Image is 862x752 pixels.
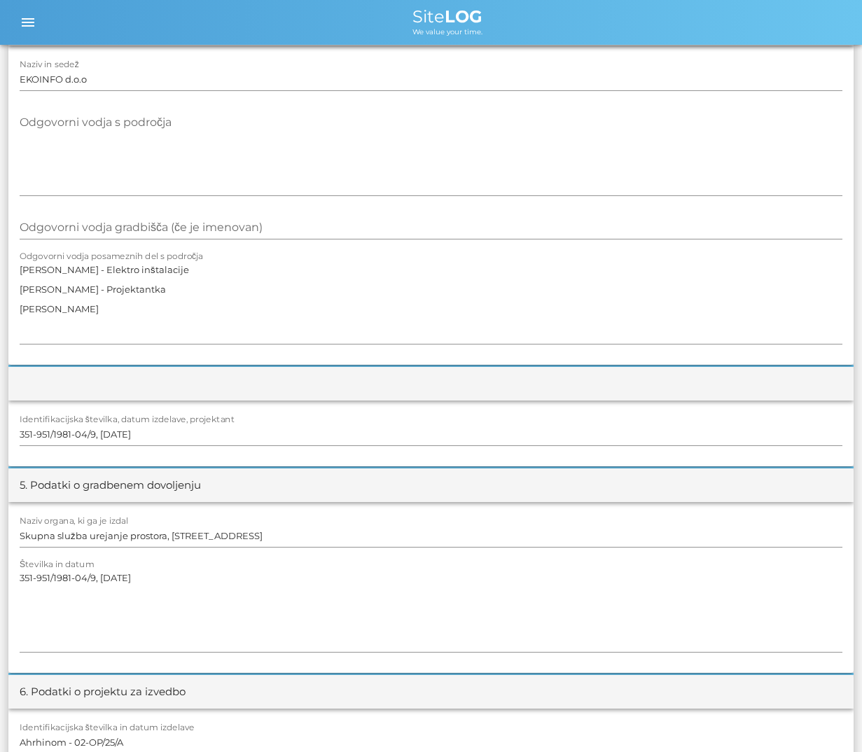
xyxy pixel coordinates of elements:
[412,6,482,27] span: Site
[412,27,482,36] span: We value your time.
[20,478,201,494] div: 5. Podatki o gradbenem dovoljenju
[662,601,862,752] div: Pripomoček za klepet
[20,516,128,527] label: Naziv organa, ki ga je izdal
[20,60,79,70] label: Naziv in sedež
[20,415,235,425] label: Identifikacijska številka, datum izdelave, projektant
[20,559,94,570] label: Številka in datum
[20,14,36,31] i: menu
[20,684,186,700] div: 6. Podatki o projektu za izvedbo
[20,723,195,733] label: Identifikacijska številka in datum izdelave
[20,251,203,262] label: Odgovorni vodja posameznih del s področja
[662,601,862,752] iframe: Chat Widget
[445,6,482,27] b: LOG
